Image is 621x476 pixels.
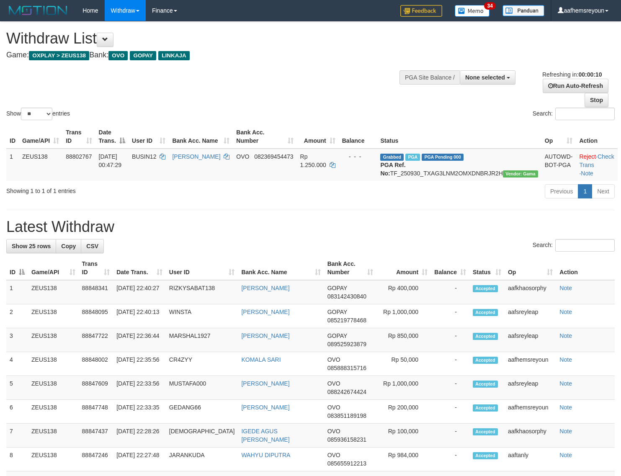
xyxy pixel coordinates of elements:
a: WAHYU DIPUTRA [241,452,290,458]
td: ZEUS138 [28,280,79,304]
td: 88848002 [79,352,113,376]
span: [DATE] 00:47:29 [99,153,122,168]
th: Game/API: activate to sort column ascending [28,256,79,280]
th: Action [556,256,615,280]
img: panduan.png [502,5,544,16]
th: Trans ID: activate to sort column ascending [62,125,95,149]
label: Search: [533,239,615,252]
span: Accepted [473,452,498,459]
select: Showentries [21,108,52,120]
td: - [431,328,469,352]
span: Grabbed [380,154,404,161]
a: Note [559,332,572,339]
span: Copy 082369454473 to clipboard [254,153,293,160]
td: 5 [6,376,28,400]
td: ZEUS138 [19,149,62,181]
td: 88847722 [79,328,113,352]
td: - [431,448,469,471]
th: Trans ID: activate to sort column ascending [79,256,113,280]
td: ZEUS138 [28,448,79,471]
input: Search: [555,108,615,120]
td: 2 [6,304,28,328]
td: Rp 1,000,000 [376,304,431,328]
span: Accepted [473,285,498,292]
span: Accepted [473,333,498,340]
td: WINSTA [166,304,238,328]
a: Reject [579,153,596,160]
h1: Withdraw List [6,30,406,47]
td: ZEUS138 [28,304,79,328]
span: OVO [327,428,340,435]
input: Search: [555,239,615,252]
td: MARSHAL1927 [166,328,238,352]
td: - [431,304,469,328]
a: Stop [585,93,608,107]
td: aafkhaosorphy [505,280,556,304]
td: TF_250930_TXAG3LNM2OMXDNBRJR2H [377,149,541,181]
th: Game/API: activate to sort column ascending [19,125,62,149]
td: 88847609 [79,376,113,400]
th: Bank Acc. Number: activate to sort column ascending [233,125,296,149]
span: GOPAY [327,309,347,315]
td: aafsreyleap [505,328,556,352]
a: Run Auto-Refresh [543,79,608,93]
td: aaftanly [505,448,556,471]
td: [DATE] 22:35:56 [113,352,166,376]
th: Action [576,125,618,149]
td: 88847246 [79,448,113,471]
img: Button%20Memo.svg [455,5,490,17]
td: Rp 850,000 [376,328,431,352]
span: OVO [108,51,128,60]
td: ZEUS138 [28,352,79,376]
span: Copy 085219778468 to clipboard [327,317,366,324]
th: Status [377,125,541,149]
td: - [431,400,469,424]
a: [PERSON_NAME] [241,404,289,411]
span: 88802767 [66,153,92,160]
a: Check Trans [579,153,614,168]
td: Rp 400,000 [376,280,431,304]
a: [PERSON_NAME] [241,285,289,291]
span: Accepted [473,381,498,388]
a: 1 [578,184,592,198]
td: Rp 50,000 [376,352,431,376]
a: Note [559,428,572,435]
a: [PERSON_NAME] [241,332,289,339]
span: Marked by aafsreyleap [405,154,420,161]
span: Refreshing in: [542,71,602,78]
th: Bank Acc. Number: activate to sort column ascending [324,256,376,280]
a: Note [581,170,593,177]
td: GEDANG66 [166,400,238,424]
td: 88847748 [79,400,113,424]
td: 1 [6,280,28,304]
td: - [431,424,469,448]
span: Copy 089525923879 to clipboard [327,341,366,347]
td: CR4ZYY [166,352,238,376]
label: Show entries [6,108,70,120]
td: - [431,352,469,376]
td: [DATE] 22:40:13 [113,304,166,328]
a: Next [592,184,615,198]
td: 3 [6,328,28,352]
div: Showing 1 to 1 of 1 entries [6,183,253,195]
span: Copy 083142430840 to clipboard [327,293,366,300]
td: [DATE] 22:40:27 [113,280,166,304]
td: [DATE] 22:33:56 [113,376,166,400]
a: [PERSON_NAME] [241,309,289,315]
td: · · [576,149,618,181]
th: Date Trans.: activate to sort column ascending [113,256,166,280]
td: - [431,376,469,400]
strong: 00:00:10 [578,71,602,78]
th: User ID: activate to sort column ascending [166,256,238,280]
th: Bank Acc. Name: activate to sort column ascending [169,125,233,149]
td: 88848341 [79,280,113,304]
a: Show 25 rows [6,239,56,253]
span: OVO [327,380,340,387]
span: OVO [327,404,340,411]
span: OVO [236,153,249,160]
span: Copy 088242674424 to clipboard [327,389,366,395]
td: RIZKYSABAT138 [166,280,238,304]
td: Rp 100,000 [376,424,431,448]
span: CSV [86,243,98,250]
a: CSV [81,239,104,253]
